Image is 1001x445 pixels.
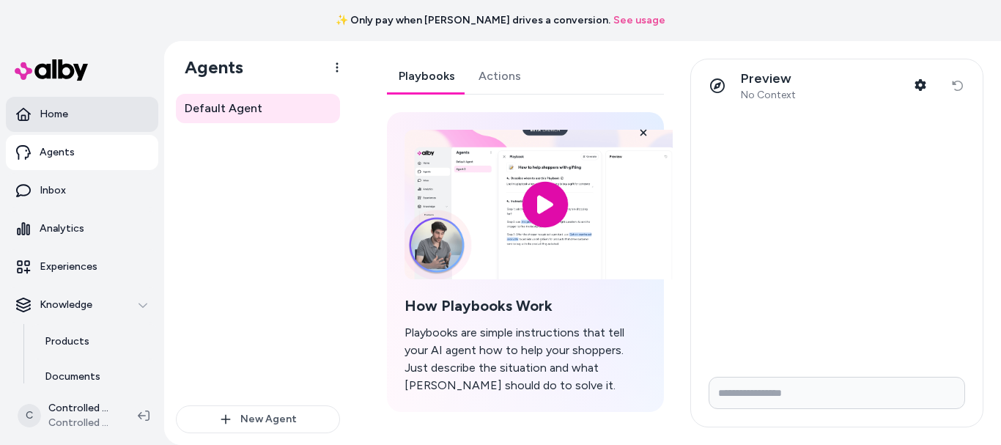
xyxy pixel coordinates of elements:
[176,94,340,123] a: Default Agent
[30,359,158,394] a: Documents
[336,13,610,28] span: ✨ Only pay when [PERSON_NAME] drives a conversion.
[40,107,68,122] p: Home
[40,221,84,236] p: Analytics
[6,173,158,208] a: Inbox
[15,59,88,81] img: alby Logo
[9,392,126,439] button: CControlled Chaos ShopifyControlled Chaos
[18,404,41,427] span: C
[176,405,340,433] button: New Agent
[6,97,158,132] a: Home
[40,260,97,274] p: Experiences
[173,56,243,78] h1: Agents
[6,287,158,323] button: Knowledge
[741,89,796,102] span: No Context
[45,334,89,349] p: Products
[30,324,158,359] a: Products
[45,369,100,384] p: Documents
[6,249,158,284] a: Experiences
[387,59,467,94] a: Playbooks
[6,135,158,170] a: Agents
[405,324,646,394] p: Playbooks are simple instructions that tell your AI agent how to help your shoppers. Just describ...
[467,59,533,94] a: Actions
[48,416,114,430] span: Controlled Chaos
[40,145,75,160] p: Agents
[613,13,665,28] a: See usage
[48,401,114,416] p: Controlled Chaos Shopify
[741,70,796,87] p: Preview
[405,297,646,315] h2: How Playbooks Work
[709,377,965,409] input: Write your prompt here
[185,100,262,117] span: Default Agent
[40,183,66,198] p: Inbox
[6,211,158,246] a: Analytics
[40,298,92,312] p: Knowledge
